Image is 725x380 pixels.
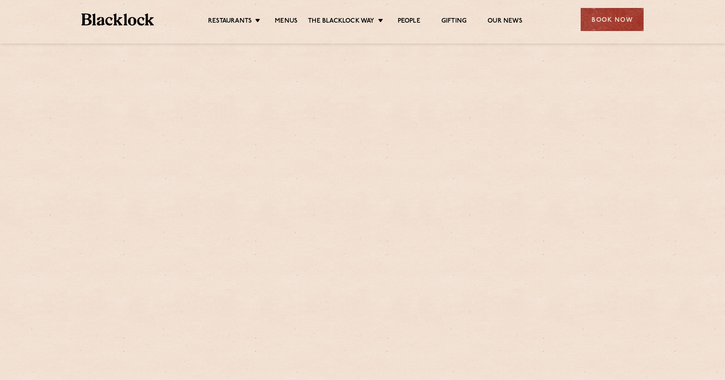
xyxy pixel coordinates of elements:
a: Gifting [441,17,467,26]
a: People [398,17,420,26]
a: The Blacklock Way [308,17,374,26]
a: Menus [275,17,297,26]
a: Restaurants [208,17,252,26]
img: BL_Textured_Logo-footer-cropped.svg [81,13,154,26]
a: Our News [488,17,522,26]
div: Book Now [581,8,644,31]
